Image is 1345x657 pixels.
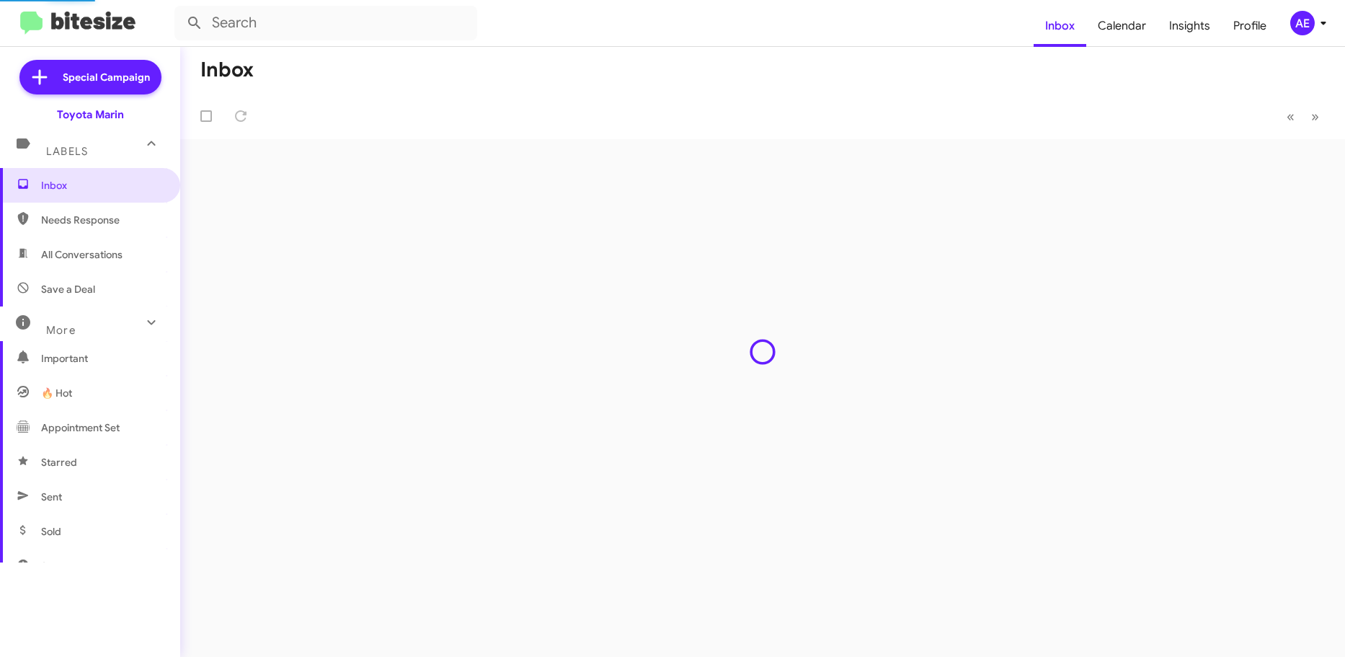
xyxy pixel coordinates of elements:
[41,455,77,469] span: Starred
[63,70,150,84] span: Special Campaign
[1302,102,1328,131] button: Next
[41,559,117,573] span: Sold Responded
[1222,5,1278,47] a: Profile
[1278,11,1329,35] button: AE
[41,420,120,435] span: Appointment Set
[19,60,161,94] a: Special Campaign
[41,247,123,262] span: All Conversations
[46,324,76,337] span: More
[1279,102,1328,131] nav: Page navigation example
[1034,5,1086,47] a: Inbox
[41,351,164,366] span: Important
[41,490,62,504] span: Sent
[41,178,164,193] span: Inbox
[1311,107,1319,125] span: »
[41,524,61,539] span: Sold
[46,145,88,158] span: Labels
[1278,102,1303,131] button: Previous
[1158,5,1222,47] a: Insights
[57,107,124,122] div: Toyota Marin
[174,6,477,40] input: Search
[200,58,254,81] h1: Inbox
[1287,107,1295,125] span: «
[41,213,164,227] span: Needs Response
[1086,5,1158,47] a: Calendar
[1290,11,1315,35] div: AE
[41,282,95,296] span: Save a Deal
[41,386,72,400] span: 🔥 Hot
